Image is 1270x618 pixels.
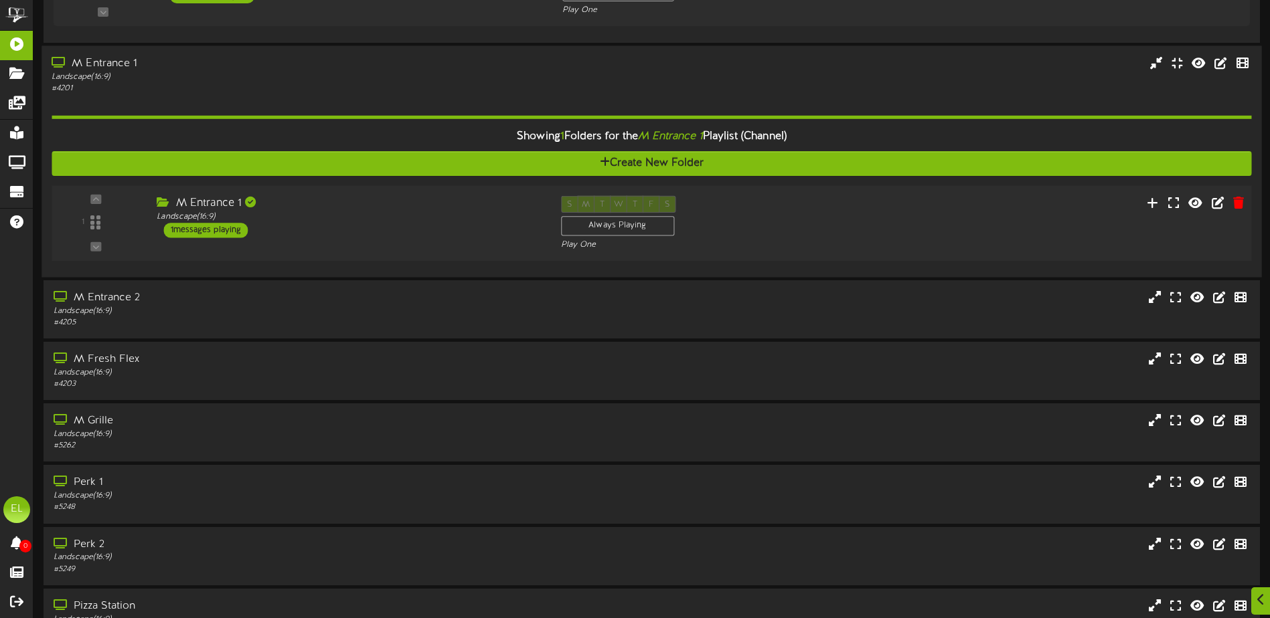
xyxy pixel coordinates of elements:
[54,413,540,429] div: M Grille
[54,367,540,379] div: Landscape ( 16:9 )
[54,564,540,575] div: # 5249
[54,552,540,563] div: Landscape ( 16:9 )
[54,490,540,502] div: Landscape ( 16:9 )
[54,379,540,390] div: # 4203
[561,216,674,236] div: Always Playing
[561,239,844,251] div: Play One
[157,196,540,211] div: M Entrance 1
[54,475,540,490] div: Perk 1
[19,540,31,552] span: 0
[54,502,540,513] div: # 5248
[54,306,540,317] div: Landscape ( 16:9 )
[54,599,540,614] div: Pizza Station
[52,151,1251,176] button: Create New Folder
[54,317,540,328] div: # 4205
[164,223,248,237] div: 1 messages playing
[560,130,564,142] span: 1
[42,122,1261,151] div: Showing Folders for the Playlist (Channel)
[54,429,540,440] div: Landscape ( 16:9 )
[52,83,540,94] div: # 4201
[638,130,703,142] i: M Entrance 1
[54,352,540,367] div: M Fresh Flex
[3,496,30,523] div: EL
[157,211,540,223] div: Landscape ( 16:9 )
[54,440,540,451] div: # 5262
[54,537,540,552] div: Perk 2
[52,56,540,71] div: M Entrance 1
[54,290,540,306] div: M Entrance 2
[52,71,540,82] div: Landscape ( 16:9 )
[562,5,842,16] div: Play One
